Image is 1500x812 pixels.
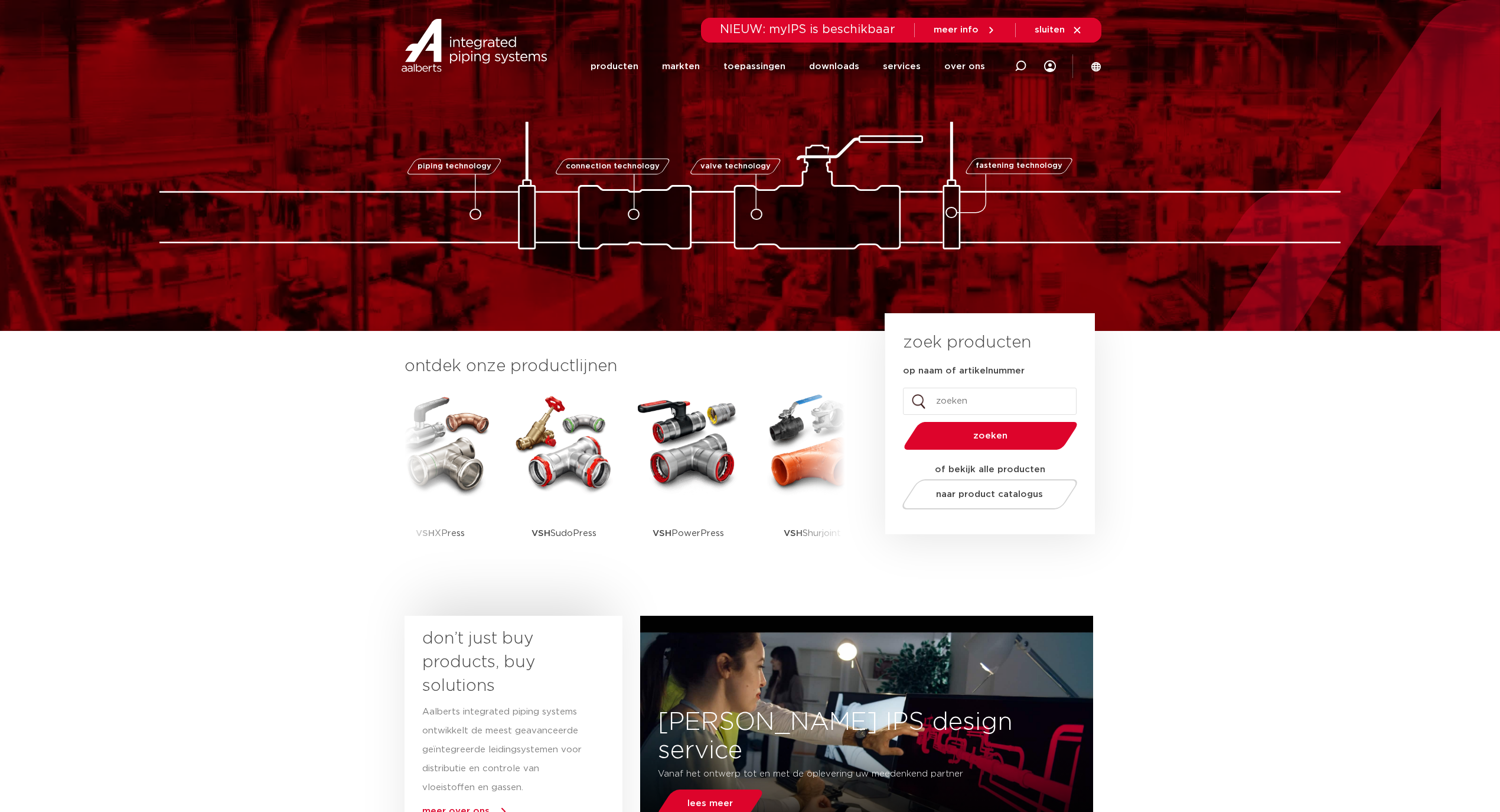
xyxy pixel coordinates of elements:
span: zoeken [934,431,1047,440]
p: Aalberts integrated piping systems ontwikkelt de meest geavanceerde geïntegreerde leidingsystemen... [422,703,583,797]
strong: VSH [653,529,671,538]
a: VSHShurjoint [759,390,865,570]
p: XPress [416,496,465,570]
strong: VSH [784,529,803,538]
a: over ons [944,44,985,89]
input: zoeken [903,388,1077,415]
strong: VSH [416,529,435,538]
strong: VSH [531,529,550,538]
span: valve technology [700,163,770,170]
span: sluiten [1035,25,1065,34]
span: meer info [934,25,979,34]
h3: ontdek onze productlijnen [405,355,845,378]
a: VSHXPress [387,390,493,570]
span: piping technology [417,163,491,170]
p: Vanaf het ontwerp tot en met de oplevering uw meedenkend partner [658,765,1005,784]
div: my IPS [1044,53,1056,79]
span: fastening technology [976,163,1062,170]
a: downloads [809,44,859,89]
span: naar product catalogus [937,490,1044,499]
h3: don’t just buy products, buy solutions [422,627,583,698]
a: toepassingen [723,44,785,89]
a: meer info [934,25,996,35]
a: producten [591,44,638,89]
label: op naam of artikelnummer [903,365,1025,377]
span: NIEUW: myIPS is beschikbaar [720,24,895,35]
a: VSHSudoPress [511,390,617,570]
span: connection technology [566,163,660,170]
h3: zoek producten [903,331,1031,355]
a: services [883,44,921,89]
p: SudoPress [531,496,596,570]
p: PowerPress [653,496,724,570]
h3: [PERSON_NAME] IPS design service [640,708,1093,765]
a: markten [662,44,700,89]
a: naar product catalogus [899,479,1081,509]
button: zoeken [899,421,1082,451]
p: Shurjoint [784,496,841,570]
span: lees meer [687,799,733,808]
a: sluiten [1035,25,1082,35]
a: VSHPowerPress [635,390,741,570]
nav: Menu [591,44,985,89]
strong: of bekijk alle producten [935,465,1045,474]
